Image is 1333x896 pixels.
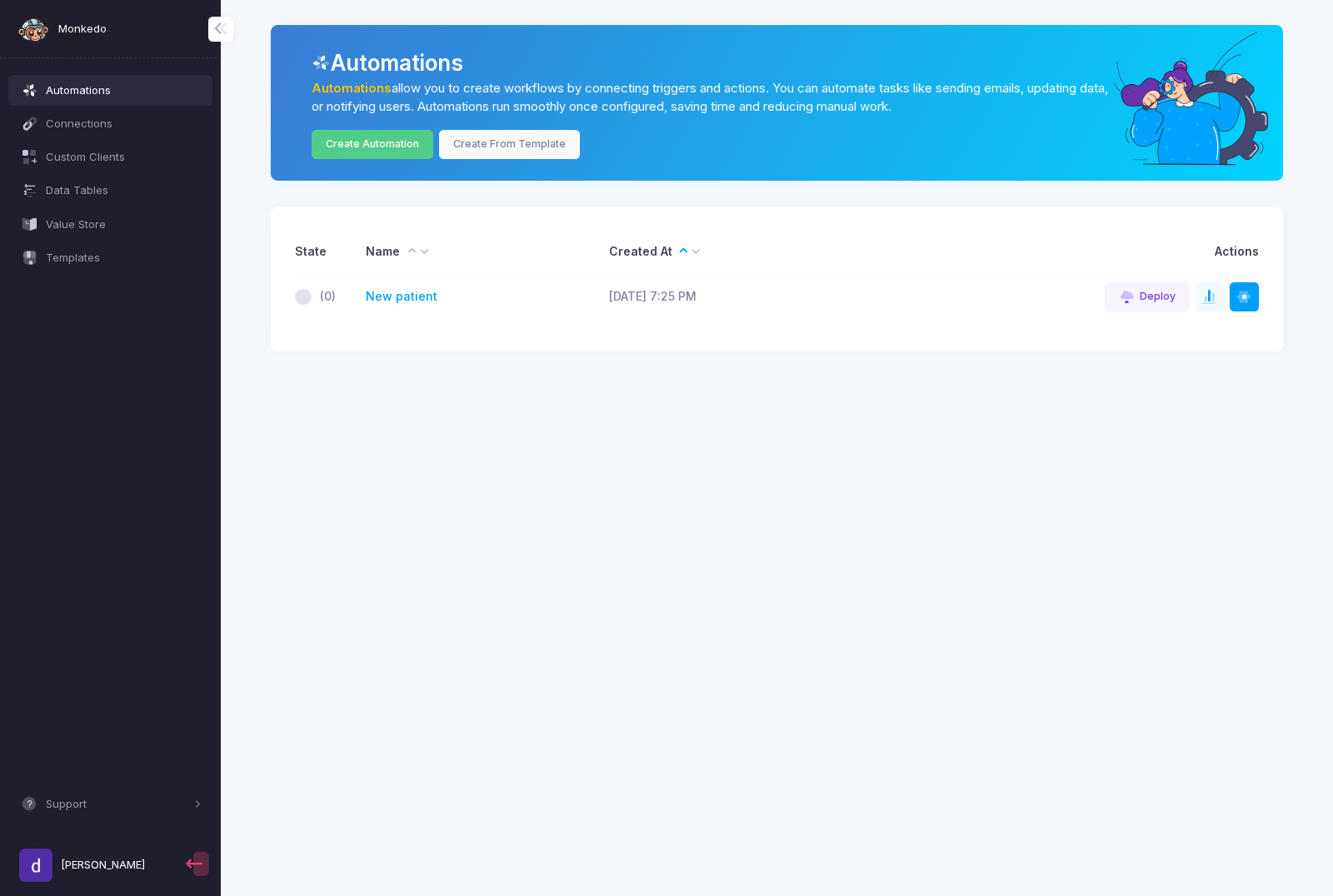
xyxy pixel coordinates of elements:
[1105,282,1191,311] button: Deploy
[8,209,213,239] a: Value Store
[8,842,182,889] a: [PERSON_NAME]
[8,176,213,206] a: Data Tables
[8,108,213,138] a: Connections
[19,849,52,882] img: profile
[366,243,592,261] div: Name
[366,288,437,306] a: New patient
[46,82,202,99] span: Automations
[601,274,905,319] td: [DATE] 7:25 PM
[320,288,336,306] span: (0)
[17,12,50,46] img: monkedo-logo-dark.png
[8,142,213,172] a: Custom Clients
[8,242,213,272] a: Templates
[46,182,202,199] span: Data Tables
[61,857,145,874] span: [PERSON_NAME]
[46,796,190,813] span: Support
[17,12,107,46] a: Monkedo
[8,75,213,105] a: Automations
[46,116,202,132] span: Connections
[312,79,1109,117] p: allow you to create workflows by connecting triggers and actions. You can automate tasks like sen...
[905,229,1259,274] th: Actions
[312,130,434,159] a: Create Automation
[295,229,357,274] th: State
[312,47,1259,79] div: Automations
[1140,290,1176,302] span: Deploy
[8,789,213,819] button: Support
[58,21,107,37] span: Monkedo
[609,243,896,261] div: Created At
[312,81,392,96] a: Automations
[46,149,202,166] span: Custom Clients
[46,217,202,233] span: Value Store
[439,130,581,159] a: Create From Template
[46,250,202,266] span: Templates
